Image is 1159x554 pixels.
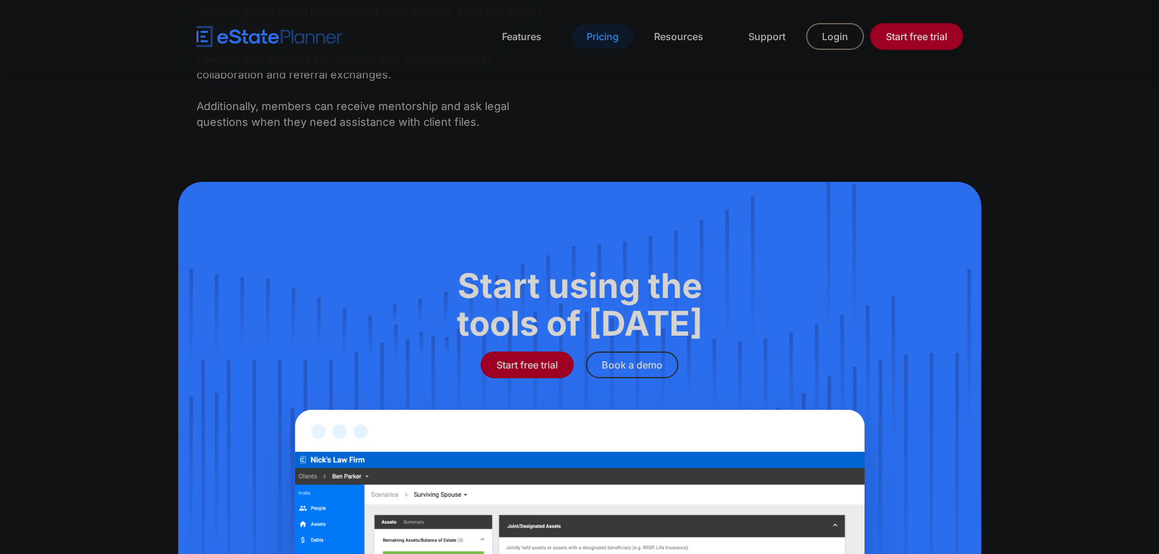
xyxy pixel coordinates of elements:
[239,267,921,342] h1: Start using the tools of [DATE]
[572,24,633,49] a: Pricing
[487,24,566,49] a: Features
[870,23,963,50] a: Start free trial
[586,351,678,378] a: Book a demo
[481,351,574,378] a: Start free trial
[806,23,864,50] a: Login
[639,24,728,49] a: Resources
[734,24,800,49] a: Support
[197,26,343,47] a: home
